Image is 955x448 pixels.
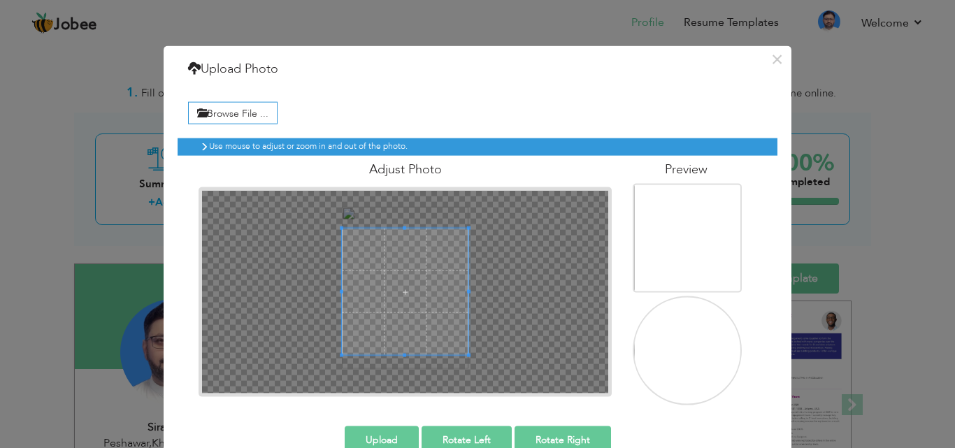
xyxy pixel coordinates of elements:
[199,162,612,176] h4: Adjust Photo
[209,141,749,150] h6: Use mouse to adjust or zoom in and out of the photo.
[188,59,278,78] h4: Upload Photo
[188,102,278,124] label: Browse File ...
[634,278,743,418] img: cebdda12-1e9c-4c1f-a91c-7f4d2c103138
[634,166,743,305] img: cebdda12-1e9c-4c1f-a91c-7f4d2c103138
[766,48,788,70] button: ×
[633,162,739,176] h4: Preview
